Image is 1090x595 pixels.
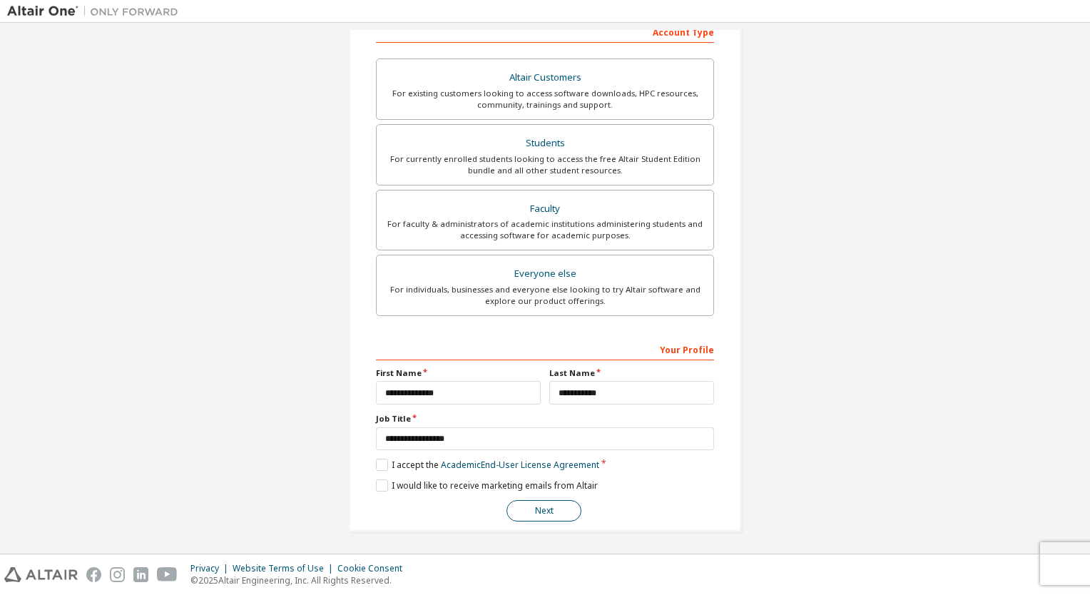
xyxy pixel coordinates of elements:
[376,337,714,360] div: Your Profile
[385,218,705,241] div: For faculty & administrators of academic institutions administering students and accessing softwa...
[385,68,705,88] div: Altair Customers
[385,153,705,176] div: For currently enrolled students looking to access the free Altair Student Edition bundle and all ...
[376,413,714,424] label: Job Title
[190,563,233,574] div: Privacy
[337,563,411,574] div: Cookie Consent
[549,367,714,379] label: Last Name
[110,567,125,582] img: instagram.svg
[441,459,599,471] a: Academic End-User License Agreement
[233,563,337,574] div: Website Terms of Use
[385,264,705,284] div: Everyone else
[376,367,541,379] label: First Name
[376,459,599,471] label: I accept the
[7,4,185,19] img: Altair One
[4,567,78,582] img: altair_logo.svg
[385,88,705,111] div: For existing customers looking to access software downloads, HPC resources, community, trainings ...
[376,20,714,43] div: Account Type
[385,199,705,219] div: Faculty
[376,479,598,492] label: I would like to receive marketing emails from Altair
[133,567,148,582] img: linkedin.svg
[157,567,178,582] img: youtube.svg
[190,574,411,586] p: © 2025 Altair Engineering, Inc. All Rights Reserved.
[385,133,705,153] div: Students
[86,567,101,582] img: facebook.svg
[385,284,705,307] div: For individuals, businesses and everyone else looking to try Altair software and explore our prod...
[506,500,581,522] button: Next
